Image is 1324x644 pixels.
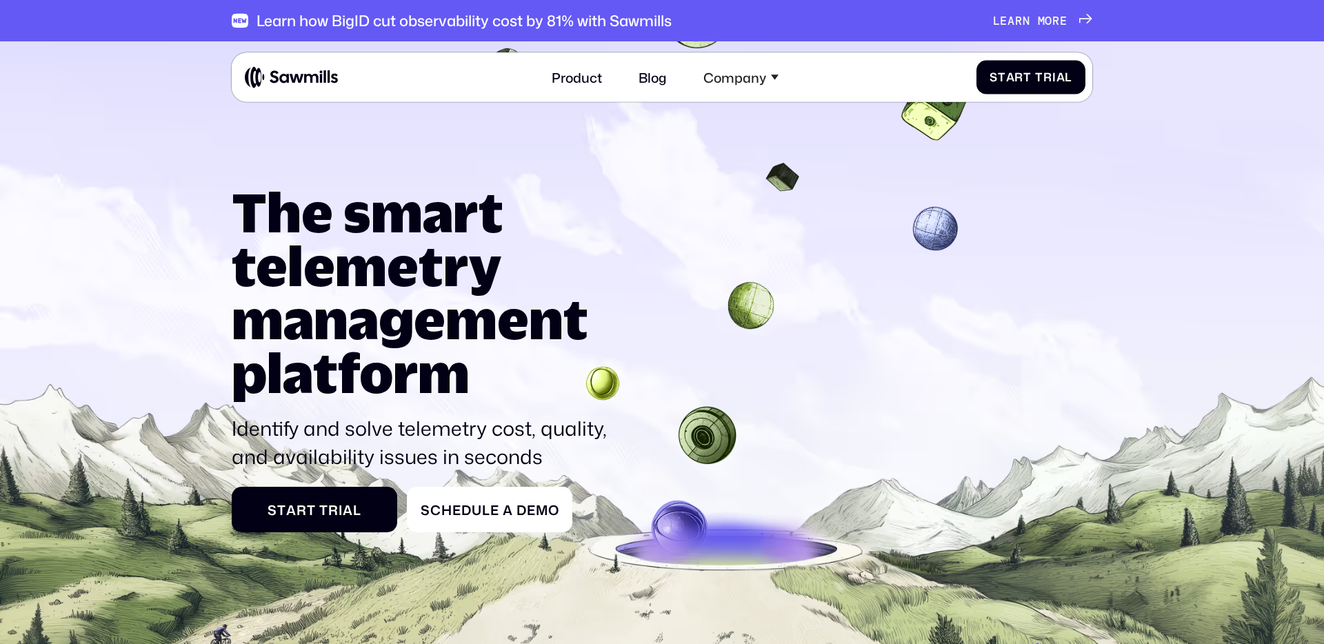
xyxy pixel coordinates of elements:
span: o [1045,14,1052,28]
a: Blog [629,59,677,95]
span: d [461,502,472,518]
span: i [1052,70,1056,84]
span: t [277,502,286,518]
span: n [1023,14,1030,28]
span: a [1007,14,1015,28]
a: Learnmore [993,14,1092,28]
span: o [548,502,559,518]
span: a [1006,70,1015,84]
a: ScheduleaDemo [407,487,572,532]
span: a [1056,70,1065,84]
a: StartTrial [976,60,1086,94]
div: Company [693,59,788,95]
span: e [1060,14,1067,28]
span: T [1035,70,1043,84]
span: e [527,502,536,518]
span: e [490,502,499,518]
span: c [430,502,441,518]
span: t [307,502,316,518]
span: e [1000,14,1007,28]
span: S [268,502,277,518]
span: a [286,502,297,518]
span: e [452,502,461,518]
span: D [516,502,527,518]
span: r [328,502,339,518]
span: t [1023,70,1032,84]
span: l [1065,70,1072,84]
span: t [998,70,1006,84]
span: L [993,14,1001,28]
span: l [353,502,361,518]
span: a [343,502,353,518]
span: r [1052,14,1060,28]
span: u [472,502,482,518]
p: Identify and solve telemetry cost, quality, and availability issues in seconds [232,414,616,470]
a: Product [542,59,612,95]
span: l [482,502,490,518]
a: StartTrial [232,487,397,532]
span: r [1015,14,1023,28]
span: T [319,502,328,518]
span: m [1038,14,1045,28]
h1: The smart telemetry management platform [232,185,616,400]
span: h [441,502,452,518]
div: Company [703,69,766,85]
span: S [990,70,998,84]
span: r [1014,70,1023,84]
span: i [339,502,343,518]
div: Learn how BigID cut observability cost by 81% with Sawmills [257,12,672,30]
span: r [1043,70,1052,84]
span: r [297,502,307,518]
span: a [503,502,513,518]
span: S [421,502,430,518]
span: m [536,502,548,518]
